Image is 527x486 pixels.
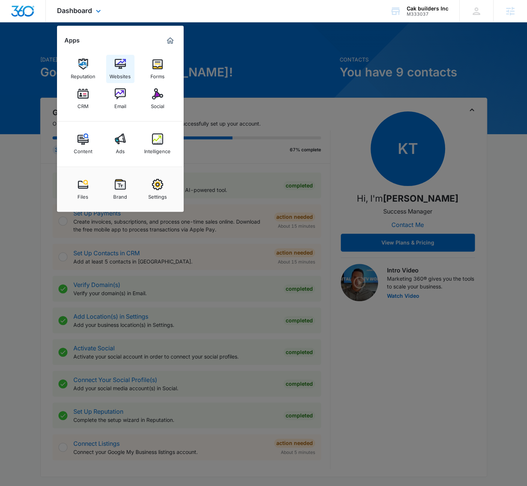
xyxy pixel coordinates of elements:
[150,70,165,79] div: Forms
[143,55,172,83] a: Forms
[116,145,125,154] div: Ads
[106,130,134,158] a: Ads
[106,55,134,83] a: Websites
[151,100,164,109] div: Social
[77,190,88,200] div: Files
[143,175,172,203] a: Settings
[69,175,97,203] a: Files
[74,145,92,154] div: Content
[114,100,126,109] div: Email
[106,175,134,203] a: Brand
[69,55,97,83] a: Reputation
[69,130,97,158] a: Content
[407,6,448,12] div: account name
[109,70,131,79] div: Websites
[143,85,172,113] a: Social
[106,85,134,113] a: Email
[69,85,97,113] a: CRM
[64,37,80,44] h2: Apps
[143,130,172,158] a: Intelligence
[71,70,95,79] div: Reputation
[144,145,171,154] div: Intelligence
[113,190,127,200] div: Brand
[148,190,167,200] div: Settings
[77,100,89,109] div: CRM
[164,35,176,47] a: Marketing 360® Dashboard
[407,12,448,17] div: account id
[57,7,92,15] span: Dashboard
